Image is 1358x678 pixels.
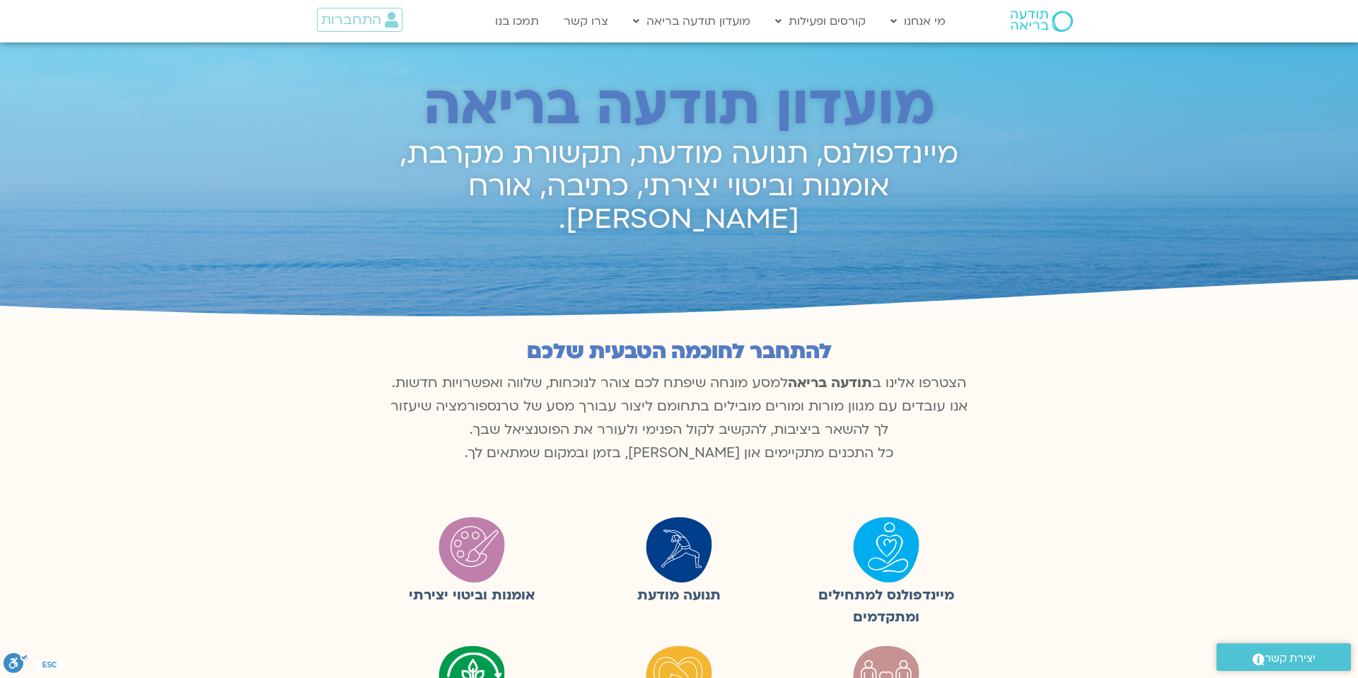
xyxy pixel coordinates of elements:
[883,8,953,35] a: מי אנחנו
[381,75,977,137] h2: מועדון תודעה בריאה
[317,8,402,32] a: התחברות
[1011,11,1073,32] img: תודעה בריאה
[1265,649,1316,668] span: יצירת קשר
[381,138,977,236] h2: מיינדפולנס, תנועה מודעת, תקשורת מקרבת, אומנות וביטוי יצירתי, כתיבה, אורח [PERSON_NAME].
[768,8,873,35] a: קורסים ופעילות
[788,374,872,392] b: תודעה בריאה
[488,8,546,35] a: תמכו בנו
[582,585,775,607] figcaption: תנועה מודעת
[1217,643,1351,671] a: יצירת קשר
[626,8,758,35] a: מועדון תודעה בריאה
[375,585,568,607] figcaption: אומנות וביטוי יצירתי
[557,8,615,35] a: צרו קשר
[382,372,976,465] p: הצטרפו אלינו ב למסע מונחה שיפתח לכם צוהר לנוכחות, שלווה ואפשרויות חדשות. אנו עובדים עם מגוון מורו...
[321,12,381,28] span: התחברות
[790,585,983,628] figcaption: מיינדפולנס למתחילים ומתקדמים
[382,340,976,364] h2: להתחבר לחוכמה הטבעית שלכם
